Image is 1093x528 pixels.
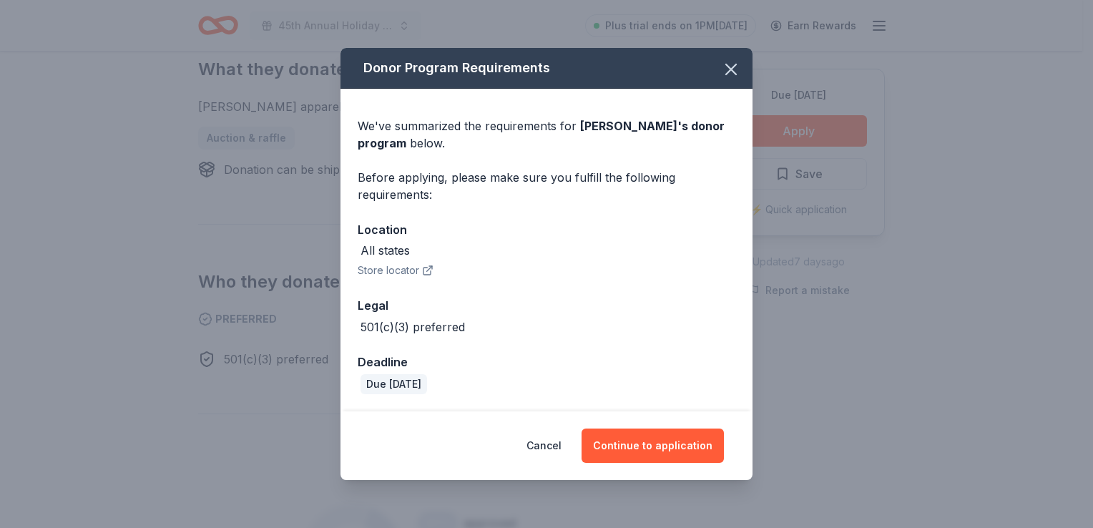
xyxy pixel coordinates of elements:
[526,429,562,463] button: Cancel
[358,296,735,315] div: Legal
[340,48,753,89] div: Donor Program Requirements
[358,220,735,239] div: Location
[361,318,465,336] div: 501(c)(3) preferred
[361,374,427,394] div: Due [DATE]
[361,242,410,259] div: All states
[358,169,735,203] div: Before applying, please make sure you fulfill the following requirements:
[582,429,724,463] button: Continue to application
[358,117,735,152] div: We've summarized the requirements for below.
[358,262,433,279] button: Store locator
[358,353,735,371] div: Deadline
